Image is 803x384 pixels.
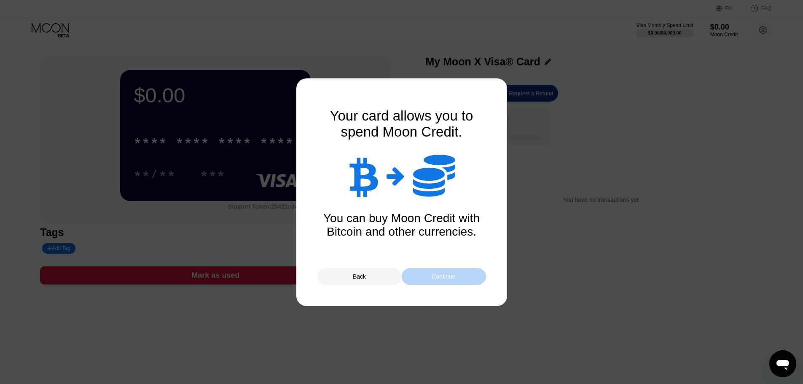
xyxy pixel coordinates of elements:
[413,153,455,199] div: 
[317,108,486,140] div: Your card allows you to spend Moon Credit.
[387,165,405,186] div: 
[769,350,796,377] iframe: Button to launch messaging window
[432,273,455,280] div: Continue
[348,155,378,197] div: 
[353,273,366,280] div: Back
[317,212,486,239] div: You can buy Moon Credit with Bitcoin and other currencies.
[317,268,402,285] div: Back
[402,268,486,285] div: Continue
